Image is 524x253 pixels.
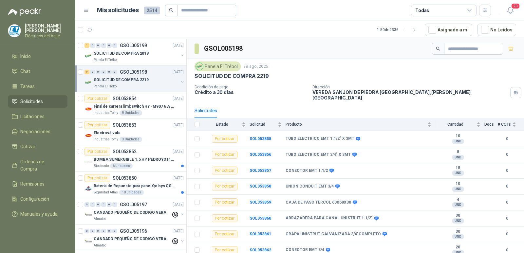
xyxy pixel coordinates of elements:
[90,229,95,233] div: 0
[120,110,142,116] div: 8 Unidades
[511,3,520,9] span: 20
[425,24,472,36] button: Asignado a mi
[250,136,271,141] a: SOL053855
[173,69,184,75] p: [DATE]
[452,218,464,224] div: UND
[250,184,271,189] a: SOL053858
[435,166,480,171] b: 15
[75,92,186,118] a: Por cotizarSOL053854[DATE] Company LogoFinal de carrera limit switch HY -M907 6 A - 250 V a.cIndu...
[107,229,112,233] div: 0
[84,211,92,219] img: Company Logo
[20,83,35,90] span: Tareas
[20,53,31,60] span: Inicio
[90,43,95,48] div: 0
[25,34,67,38] p: Eléctricos del Valle
[212,135,237,143] div: Por cotizar
[84,132,92,139] img: Company Logo
[113,149,137,154] p: SOL053852
[8,8,41,16] img: Logo peakr
[8,110,67,123] a: Licitaciones
[498,199,516,206] b: 0
[84,227,185,248] a: 0 0 0 0 0 0 GSOL005196[DATE] Company LogoCANDADO PEQUEÑO DE CODIGO VERAAlmatec
[435,122,475,127] span: Cantidad
[250,200,271,205] a: SOL053859
[94,190,118,195] p: Seguridad Atlas
[84,95,110,102] div: Por cotizar
[84,148,110,155] div: Por cotizar
[173,202,184,208] p: [DATE]
[195,85,307,89] p: Condición de pago
[84,68,185,89] a: 11 0 0 0 0 0 GSOL005198[DATE] Company LogoSOLICITUD DE COMPRA 2219Panela El Trébol
[250,216,271,221] b: SOL053860
[250,248,271,252] a: SOL053862
[84,52,92,60] img: Company Logo
[101,202,106,207] div: 0
[250,118,286,131] th: Solicitud
[107,43,112,48] div: 0
[94,130,120,136] p: Electroválvula
[195,107,217,114] div: Solicitudes
[112,43,117,48] div: 0
[107,70,112,74] div: 0
[250,232,271,236] a: SOL053861
[94,110,118,116] p: Industrias Tomy
[312,85,508,89] p: Dirección
[8,208,67,220] a: Manuales y ayuda
[120,70,147,74] p: GSOL005198
[435,150,480,155] b: 5
[84,174,110,182] div: Por cotizar
[84,238,92,245] img: Company Logo
[286,200,351,205] b: CAJA DE PASO TERCOL 60X60X30
[195,73,269,80] p: SOLICITUD DE COMPRA 2219
[452,171,464,176] div: UND
[435,118,484,131] th: Cantidad
[84,201,185,222] a: 0 0 0 0 0 0 GSOL005197[DATE] Company LogoCANDADO PEQUEÑO DE CODIGO VERAAlmatec
[75,118,186,145] a: Por cotizarSOL053853[DATE] Company LogoElectroválvulaIndustrias Tomy3 Unidades
[173,175,184,181] p: [DATE]
[84,185,92,192] img: Company Logo
[84,42,185,63] a: 1 0 0 0 0 0 GSOL005199[DATE] Company LogoSOLICITUD DE COMPRA 2018Panela El Trébol
[169,8,174,12] span: search
[204,118,250,131] th: Estado
[94,84,118,89] p: Panela El Trébol
[452,139,464,144] div: UND
[173,228,184,234] p: [DATE]
[286,152,351,157] b: TUBO ELECTRICO EMT 3/4" X 3MT
[20,128,50,135] span: Negociaciones
[173,96,184,102] p: [DATE]
[94,156,175,163] p: BOMBA SUMERGIBLE 1.5 HP PEDROYO110 VOLTIOS
[204,44,244,54] h3: GSOL005198
[94,209,166,216] p: CANDADO PEQUEÑO DE CODIGO VERA
[113,176,137,180] p: SOL053850
[75,172,186,198] a: Por cotizarSOL053850[DATE] Company LogoBatería de Repuesto para panel Qolsys QS9302Seguridad Atla...
[144,7,160,14] span: 2514
[20,195,49,203] span: Configuración
[173,43,184,49] p: [DATE]
[250,168,271,173] b: SOL053857
[415,7,429,14] div: Todas
[452,187,464,192] div: UND
[96,202,101,207] div: 0
[90,202,95,207] div: 0
[195,89,307,95] p: Crédito a 30 días
[435,213,480,218] b: 30
[94,216,106,222] p: Almatec
[212,167,237,174] div: Por cotizar
[435,245,480,250] b: 20
[452,155,464,160] div: UND
[195,62,241,71] div: Panela El Trébol
[286,216,373,221] b: ABRAZADERA PARA CANAL UNISTRUT 1.1/2"
[101,70,106,74] div: 0
[498,152,516,158] b: 0
[498,136,516,142] b: 0
[286,136,354,141] b: TUBO ELECTRICO EMT 1.1/2" X 3MT
[8,95,67,108] a: Solicitudes
[484,118,498,131] th: Docs
[498,183,516,190] b: 0
[8,155,67,175] a: Órdenes de Compra
[452,234,464,239] div: UND
[96,229,101,233] div: 0
[96,43,101,48] div: 0
[84,43,89,48] div: 1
